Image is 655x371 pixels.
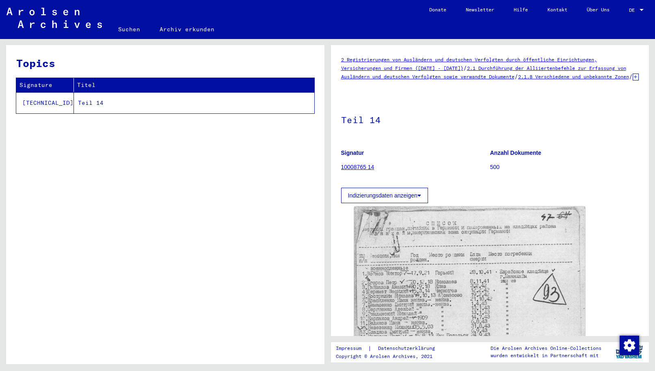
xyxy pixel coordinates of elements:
img: yv_logo.png [614,342,644,362]
th: Signature [16,78,74,92]
span: DE [629,7,638,13]
div: | [336,344,445,353]
a: 2 Registrierungen von Ausländern und deutschen Verfolgten durch öffentliche Einrichtungen, Versic... [341,56,597,71]
a: Impressum [336,344,368,353]
img: Arolsen_neg.svg [6,8,102,28]
img: Zustimmung ändern [620,336,639,355]
a: Suchen [108,20,150,39]
b: Anzahl Dokumente [490,150,541,156]
h3: Topics [16,55,314,71]
span: / [514,73,518,80]
b: Signatur [341,150,364,156]
h1: Teil 14 [341,101,639,137]
a: 10008765 14 [341,164,374,170]
a: 2.1 Durchführung der Alliiertenbefehle zur Erfassung von Ausländern und deutschen Verfolgten sowi... [341,65,626,80]
p: Copyright © Arolsen Archives, 2021 [336,353,445,360]
td: [TECHNICAL_ID] [16,92,74,113]
th: Titel [74,78,314,92]
span: / [463,64,467,72]
a: Datenschutzerklärung [372,344,445,353]
a: 2.1.8 Verschiedene und unbekannte Zonen [518,74,629,80]
a: Archiv erkunden [150,20,224,39]
p: 500 [490,163,639,171]
p: wurden entwickelt in Partnerschaft mit [491,352,601,359]
span: / [629,73,633,80]
p: Die Arolsen Archives Online-Collections [491,345,601,352]
td: Teil 14 [74,92,314,113]
button: Indizierungsdaten anzeigen [341,188,428,203]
